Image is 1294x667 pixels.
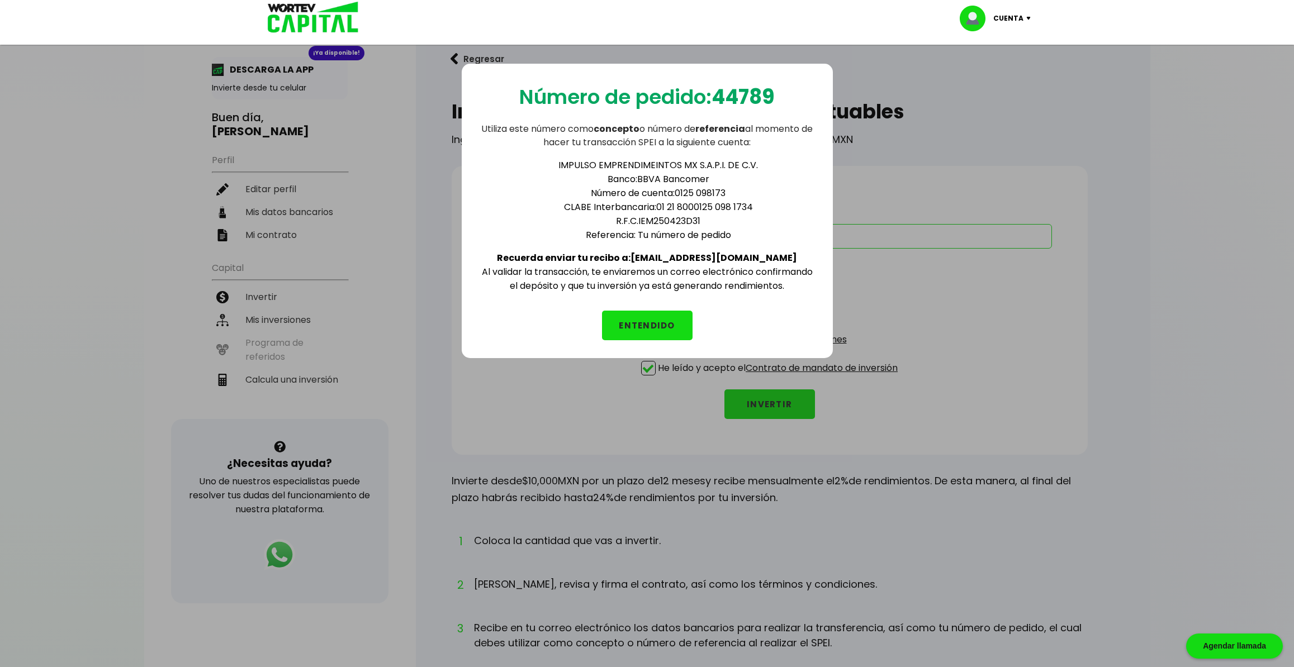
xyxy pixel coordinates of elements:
div: Agendar llamada [1186,633,1283,659]
li: Banco: BBVA Bancomer [502,172,815,186]
li: R.F.C. IEM250423D31 [502,214,815,228]
li: Número de cuenta: 0125 098173 [502,186,815,200]
li: IMPULSO EMPRENDIMEINTOS MX S.A.P.I. DE C.V. [502,158,815,172]
li: CLABE Interbancaria: 01 21 8000125 098 1734 [502,200,815,214]
div: Al validar la transacción, te enviaremos un correo electrónico confirmando el depósito y que tu i... [480,149,815,293]
p: Cuenta [993,10,1023,27]
button: ENTENDIDO [602,311,693,340]
p: Utiliza este número como o número de al momento de hacer tu transacción SPEI a la siguiente cuenta: [480,122,815,149]
img: icon-down [1023,17,1039,20]
li: Referencia: Tu número de pedido [502,228,815,242]
img: profile-image [960,6,993,31]
p: Número de pedido: [519,82,775,112]
b: Recuerda enviar tu recibo a: [EMAIL_ADDRESS][DOMAIN_NAME] [497,251,797,264]
b: concepto [594,122,639,135]
b: 44789 [712,83,775,111]
b: referencia [695,122,745,135]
